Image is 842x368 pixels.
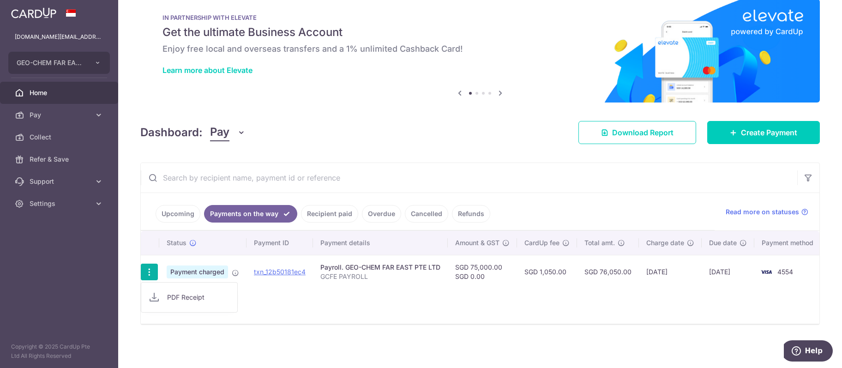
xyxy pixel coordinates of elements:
div: Payroll. GEO-CHEM FAR EAST PTE LTD [320,263,440,272]
td: SGD 1,050.00 [517,255,577,289]
span: CardUp fee [524,238,559,247]
p: [DOMAIN_NAME][EMAIL_ADDRESS][DOMAIN_NAME] [15,32,103,42]
span: Refer & Save [30,155,90,164]
button: Pay [210,124,246,141]
a: Upcoming [156,205,200,223]
a: Overdue [362,205,401,223]
img: Bank Card [757,266,776,278]
span: Total amt. [584,238,615,247]
a: Create Payment [707,121,820,144]
img: CardUp [11,7,56,18]
iframe: Opens a widget where you can find more information [784,340,833,363]
td: [DATE] [702,255,754,289]
span: Pay [30,110,90,120]
th: Payment ID [247,231,313,255]
span: Charge date [646,238,684,247]
input: Search by recipient name, payment id or reference [141,163,797,193]
a: Recipient paid [301,205,358,223]
a: Read more on statuses [726,207,808,217]
p: GCFE PAYROLL [320,272,440,281]
th: Payment method [754,231,824,255]
td: SGD 75,000.00 SGD 0.00 [448,255,517,289]
th: Payment details [313,231,448,255]
a: Payments on the way [204,205,297,223]
span: Collect [30,133,90,142]
td: SGD 76,050.00 [577,255,639,289]
ul: Pay [141,282,238,313]
span: Pay [210,124,229,141]
span: Read more on statuses [726,207,799,217]
a: Download Report [578,121,696,144]
button: GEO-CHEM FAR EAST PTE LTD [8,52,110,74]
span: Payment charged [167,265,228,278]
span: Download Report [612,127,674,138]
a: Learn more about Elevate [162,66,253,75]
td: [DATE] [639,255,702,289]
a: txn_12b50181ec4 [254,268,306,276]
span: Support [30,177,90,186]
span: Create Payment [741,127,797,138]
span: Settings [30,199,90,208]
span: GEO-CHEM FAR EAST PTE LTD [17,58,85,67]
span: Amount & GST [455,238,499,247]
span: 4554 [777,268,793,276]
a: Cancelled [405,205,448,223]
h5: Get the ultimate Business Account [162,25,798,40]
span: Status [167,238,186,247]
a: Refunds [452,205,490,223]
span: Home [30,88,90,97]
span: Due date [709,238,737,247]
h4: Dashboard: [140,124,203,141]
p: IN PARTNERSHIP WITH ELEVATE [162,14,798,21]
h6: Enjoy free local and overseas transfers and a 1% unlimited Cashback Card! [162,43,798,54]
